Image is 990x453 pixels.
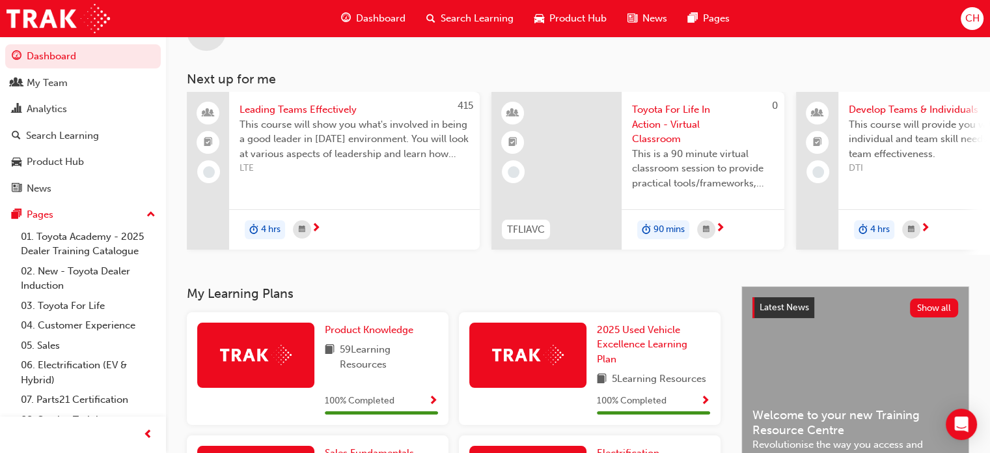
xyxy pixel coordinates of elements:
[642,11,667,26] span: News
[908,222,914,238] span: calendar-icon
[642,222,651,239] span: duration-icon
[7,4,110,33] img: Trak
[653,222,685,237] span: 90 mins
[700,393,710,409] button: Show Progress
[325,394,394,409] span: 100 % Completed
[146,207,156,224] span: up-icon
[203,166,215,178] span: learningRecordVerb_NONE-icon
[356,11,406,26] span: Dashboard
[597,324,687,365] span: 2025 Used Vehicle Excellence Learning Plan
[597,394,667,409] span: 100 % Completed
[27,102,67,117] div: Analytics
[534,10,544,27] span: car-icon
[5,203,161,227] button: Pages
[331,5,416,32] a: guage-iconDashboard
[12,51,21,63] span: guage-icon
[16,410,161,430] a: 08. Service Training
[27,154,84,169] div: Product Hub
[946,409,977,440] div: Open Intercom Messenger
[299,222,305,238] span: calendar-icon
[965,11,979,26] span: CH
[27,207,53,222] div: Pages
[5,71,161,95] a: My Team
[760,302,809,313] span: Latest News
[12,209,21,221] span: pages-icon
[325,323,419,338] a: Product Knowledge
[508,134,517,151] span: booktick-icon
[507,222,545,237] span: TFLIAVC
[428,396,438,407] span: Show Progress
[458,100,473,111] span: 415
[16,315,161,336] a: 04. Customer Experience
[632,147,774,191] span: This is a 90 minute virtual classroom session to provide practical tools/frameworks, behaviours a...
[187,92,480,250] a: 415Leading Teams EffectivelyThis course will show you what's involved in being a good leader in [...
[26,128,99,143] div: Search Learning
[16,336,161,356] a: 05. Sales
[5,150,161,174] a: Product Hub
[204,134,213,151] span: booktick-icon
[12,130,21,142] span: search-icon
[240,117,469,162] span: This course will show you what's involved in being a good leader in [DATE] environment. You will ...
[240,161,469,176] span: LTE
[5,42,161,203] button: DashboardMy TeamAnalyticsSearch LearningProduct HubNews
[220,345,292,365] img: Trak
[16,227,161,261] a: 01. Toyota Academy - 2025 Dealer Training Catalogue
[920,223,930,235] span: next-icon
[752,408,958,437] span: Welcome to your new Training Resource Centre
[341,10,351,27] span: guage-icon
[249,222,258,239] span: duration-icon
[166,72,990,87] h3: Next up for me
[597,372,607,388] span: book-icon
[12,156,21,168] span: car-icon
[491,92,784,250] a: 0TFLIAVCToyota For Life In Action - Virtual ClassroomThis is a 90 minute virtual classroom sessio...
[813,105,822,122] span: people-icon
[703,11,730,26] span: Pages
[340,342,438,372] span: 59 Learning Resources
[715,223,725,235] span: next-icon
[261,222,281,237] span: 4 hrs
[772,100,778,111] span: 0
[143,427,153,443] span: prev-icon
[5,97,161,121] a: Analytics
[961,7,983,30] button: CH
[27,181,51,196] div: News
[813,134,822,151] span: booktick-icon
[441,11,514,26] span: Search Learning
[492,345,564,365] img: Trak
[678,5,740,32] a: pages-iconPages
[870,222,890,237] span: 4 hrs
[27,76,68,91] div: My Team
[597,323,710,367] a: 2025 Used Vehicle Excellence Learning Plan
[910,299,959,317] button: Show all
[508,105,517,122] span: learningResourceType_INSTRUCTOR_LED-icon
[16,296,161,316] a: 03. Toyota For Life
[187,286,721,301] h3: My Learning Plans
[859,222,868,239] span: duration-icon
[12,183,21,195] span: news-icon
[240,102,469,117] span: Leading Teams Effectively
[5,44,161,68] a: Dashboard
[428,393,438,409] button: Show Progress
[617,5,678,32] a: news-iconNews
[627,10,637,27] span: news-icon
[524,5,617,32] a: car-iconProduct Hub
[612,372,706,388] span: 5 Learning Resources
[688,10,698,27] span: pages-icon
[752,297,958,318] a: Latest NewsShow all
[5,124,161,148] a: Search Learning
[632,102,774,147] span: Toyota For Life In Action - Virtual Classroom
[12,104,21,115] span: chart-icon
[426,10,435,27] span: search-icon
[311,223,321,235] span: next-icon
[812,166,824,178] span: learningRecordVerb_NONE-icon
[16,261,161,296] a: 02. New - Toyota Dealer Induction
[16,355,161,390] a: 06. Electrification (EV & Hybrid)
[12,78,21,89] span: people-icon
[508,166,519,178] span: learningRecordVerb_NONE-icon
[16,390,161,410] a: 07. Parts21 Certification
[700,396,710,407] span: Show Progress
[416,5,524,32] a: search-iconSearch Learning
[549,11,607,26] span: Product Hub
